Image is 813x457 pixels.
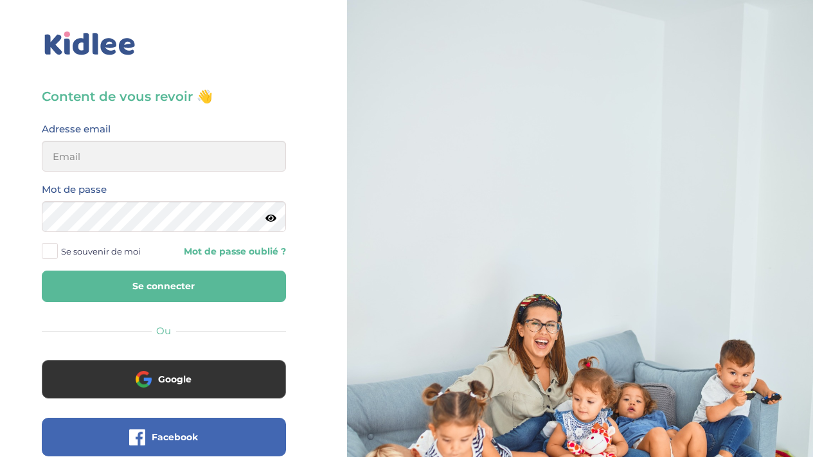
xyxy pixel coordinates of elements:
button: Se connecter [42,271,286,302]
span: Google [158,373,192,386]
a: Google [42,382,286,394]
span: Se souvenir de moi [61,243,141,260]
h3: Content de vous revoir 👋 [42,87,286,105]
img: google.png [136,371,152,387]
label: Adresse email [42,121,111,138]
a: Facebook [42,440,286,452]
button: Facebook [42,418,286,456]
button: Google [42,360,286,399]
img: facebook.png [129,429,145,445]
img: logo_kidlee_bleu [42,29,138,58]
span: Facebook [152,431,198,444]
a: Mot de passe oublié ? [174,246,286,258]
span: Ou [156,325,171,337]
label: Mot de passe [42,181,107,198]
input: Email [42,141,286,172]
